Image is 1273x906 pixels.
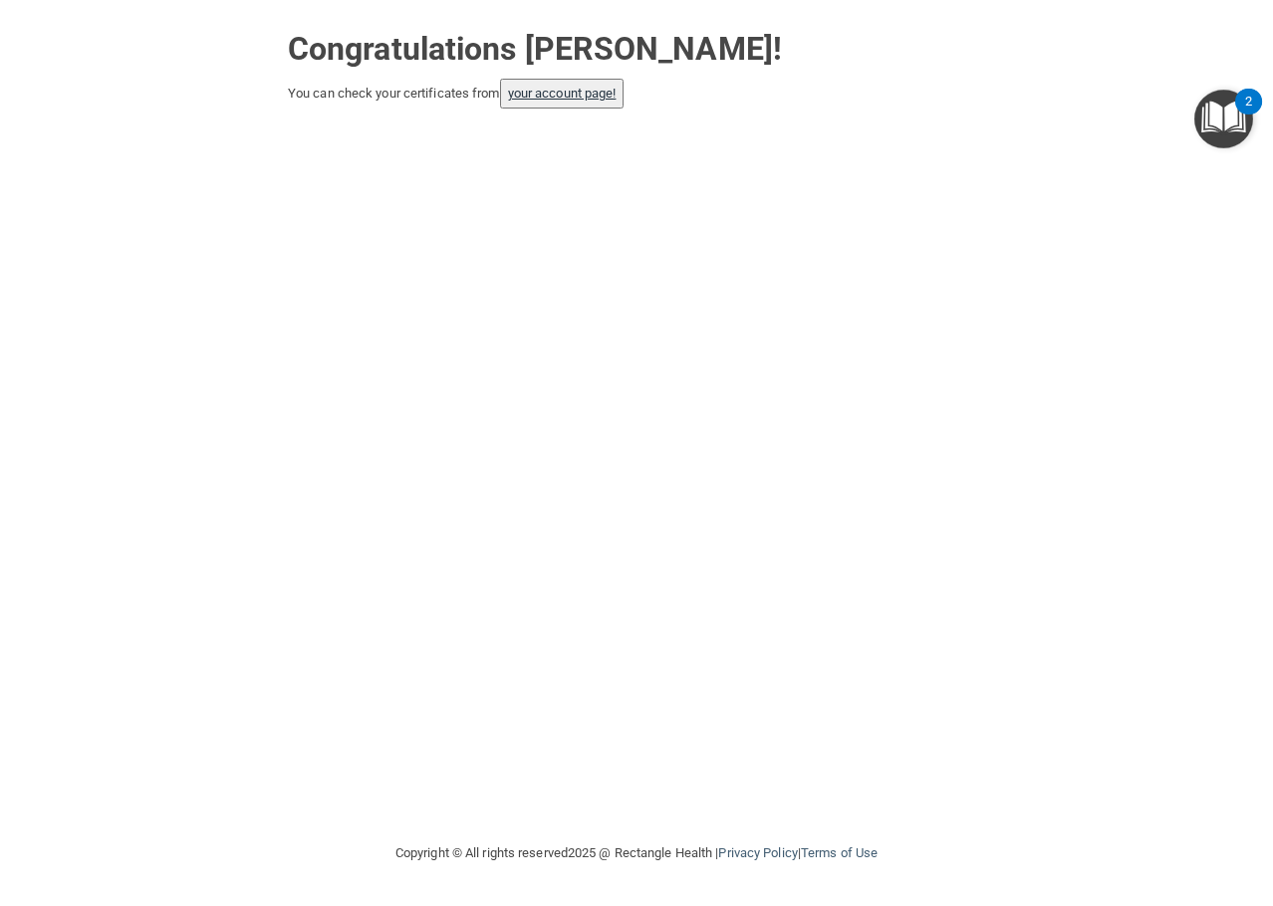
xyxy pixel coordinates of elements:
[273,821,1000,885] div: Copyright © All rights reserved 2025 @ Rectangle Health | |
[508,86,617,101] a: your account page!
[1245,102,1252,127] div: 2
[801,845,878,860] a: Terms of Use
[288,30,782,68] strong: Congratulations [PERSON_NAME]!
[288,79,985,109] div: You can check your certificates from
[1194,90,1253,148] button: Open Resource Center, 2 new notifications
[718,845,797,860] a: Privacy Policy
[500,79,625,109] button: your account page!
